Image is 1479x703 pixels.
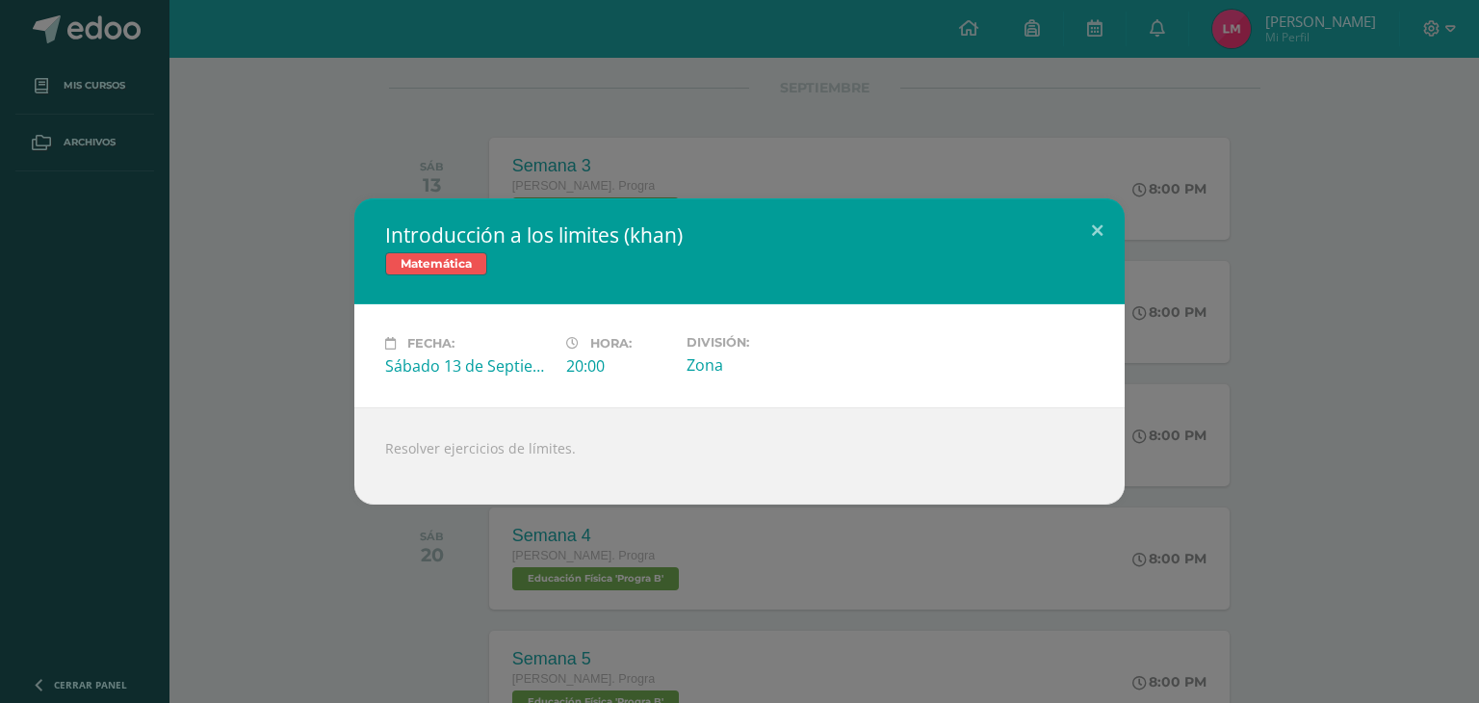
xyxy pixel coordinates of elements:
span: Matemática [385,252,487,275]
div: Zona [687,354,852,376]
button: Close (Esc) [1070,198,1125,264]
span: Fecha: [407,336,454,351]
label: División: [687,335,852,350]
h2: Introducción a los limites (khan) [385,221,1094,248]
div: Sábado 13 de Septiembre [385,355,551,377]
span: Hora: [590,336,632,351]
div: Resolver ejercicios de límites. [354,407,1125,505]
div: 20:00 [566,355,671,377]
